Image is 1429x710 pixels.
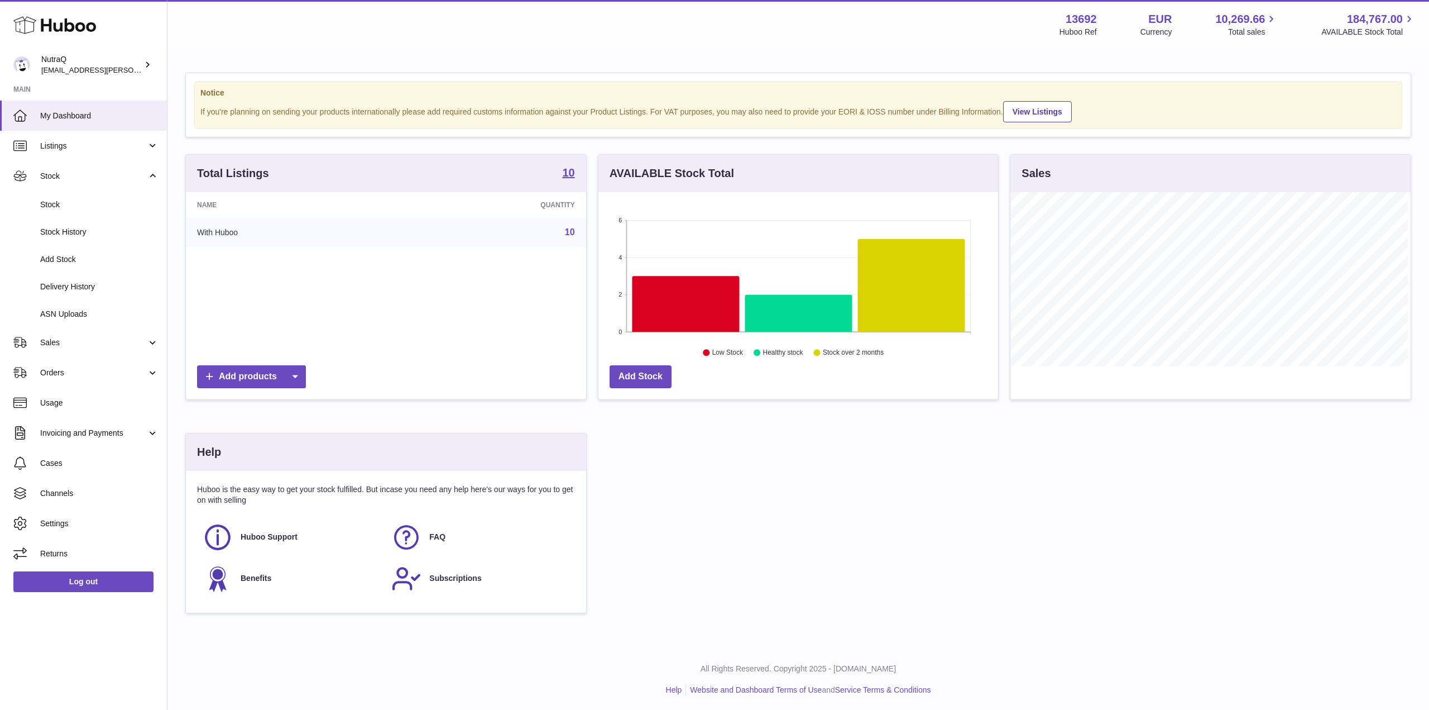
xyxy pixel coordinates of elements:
strong: EUR [1148,12,1172,27]
span: My Dashboard [40,111,159,121]
img: odd.nordahl@nutraq.com [13,56,30,73]
div: Currency [1140,27,1172,37]
span: Stock History [40,227,159,237]
a: Add products [197,365,306,388]
a: 184,767.00 AVAILABLE Stock Total [1321,12,1416,37]
a: Website and Dashboard Terms of Use [690,685,822,694]
span: Add Stock [40,254,159,265]
div: Huboo Ref [1059,27,1097,37]
h3: Total Listings [197,166,269,181]
a: Huboo Support [203,522,380,552]
text: Healthy stock [763,349,803,357]
strong: 10 [562,167,574,178]
text: Stock over 2 months [823,349,884,357]
span: Settings [40,518,159,529]
a: Add Stock [610,365,672,388]
span: Delivery History [40,282,159,292]
span: Stock [40,199,159,210]
h3: Sales [1022,166,1051,181]
span: AVAILABLE Stock Total [1321,27,1416,37]
span: Huboo Support [241,532,298,542]
a: 10 [562,167,574,180]
span: Returns [40,549,159,559]
a: Subscriptions [391,564,569,594]
span: [EMAIL_ADDRESS][PERSON_NAME][DOMAIN_NAME] [41,65,224,74]
strong: 13692 [1066,12,1097,27]
text: 6 [618,217,622,223]
a: Benefits [203,564,380,594]
text: 4 [618,254,622,261]
span: Cases [40,458,159,469]
span: Invoicing and Payments [40,428,147,439]
div: If you're planning on sending your products internationally please add required customs informati... [200,99,1396,122]
span: Channels [40,488,159,499]
span: Usage [40,398,159,408]
div: NutraQ [41,54,142,75]
span: Stock [40,171,147,182]
li: and [686,685,931,695]
span: Total sales [1228,27,1278,37]
span: ASN Uploads [40,309,159,320]
strong: Notice [200,88,1396,98]
th: Name [186,192,397,218]
text: 0 [618,328,622,335]
a: Log out [13,571,154,592]
p: Huboo is the easy way to get your stock fulfilled. But incase you need any help here's our ways f... [197,484,575,506]
text: Low Stock [712,349,744,357]
span: FAQ [429,532,445,542]
a: Service Terms & Conditions [835,685,931,694]
a: Help [666,685,682,694]
span: Sales [40,337,147,348]
a: FAQ [391,522,569,552]
h3: Help [197,445,221,460]
th: Quantity [397,192,586,218]
span: Orders [40,368,147,378]
span: Subscriptions [429,573,481,584]
span: Benefits [241,573,271,584]
text: 2 [618,292,622,298]
td: With Huboo [186,218,397,247]
span: 10,269.66 [1215,12,1265,27]
a: View Listings [1003,101,1072,122]
span: 184,767.00 [1347,12,1403,27]
p: All Rights Reserved. Copyright 2025 - [DOMAIN_NAME] [176,664,1420,674]
h3: AVAILABLE Stock Total [610,166,734,181]
a: 10,269.66 Total sales [1215,12,1278,37]
a: 10 [565,227,575,237]
span: Listings [40,141,147,151]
